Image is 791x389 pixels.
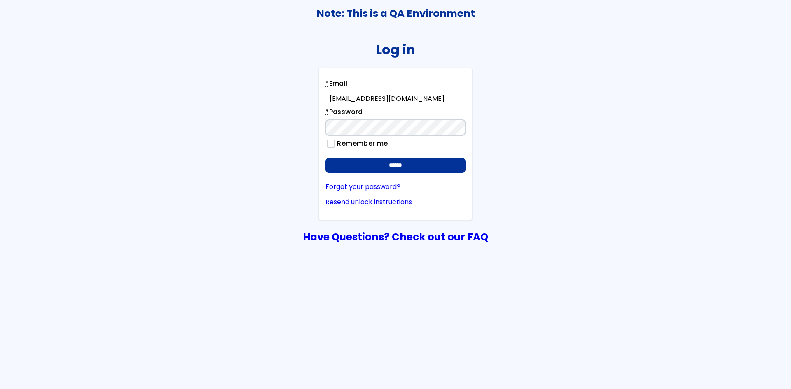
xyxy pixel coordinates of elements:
div: [EMAIL_ADDRESS][DOMAIN_NAME] [330,95,466,102]
a: Forgot your password? [325,183,466,191]
h3: Note: This is a QA Environment [0,8,791,19]
abbr: required [325,107,329,116]
a: Have Questions? Check out our FAQ [303,230,488,244]
label: Remember me [333,140,388,147]
label: Password [325,107,363,119]
h2: Log in [376,42,415,57]
a: Resend unlock instructions [325,198,466,206]
abbr: required [325,79,329,88]
label: Email [325,79,347,91]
